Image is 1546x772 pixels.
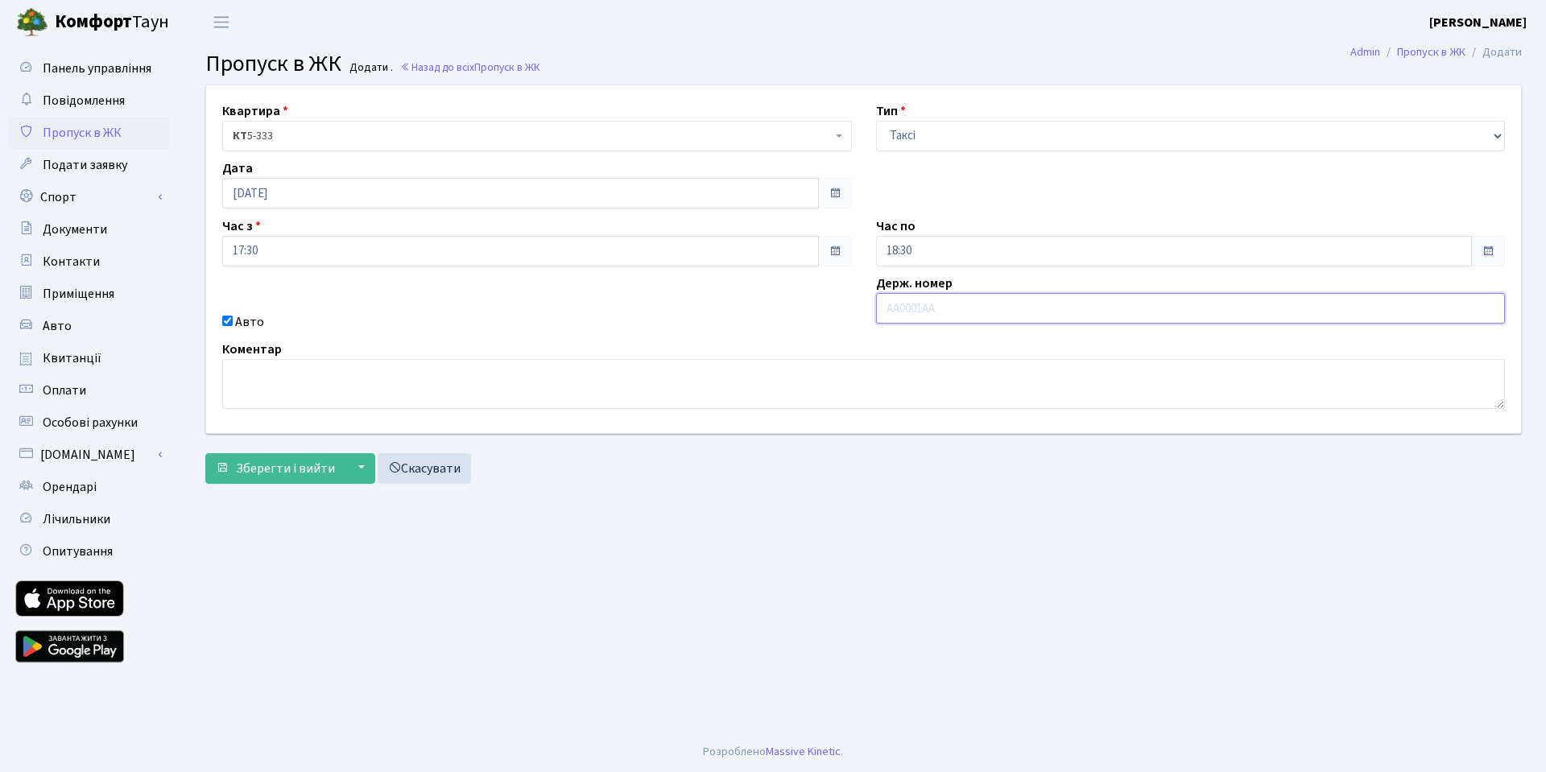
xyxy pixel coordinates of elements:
[43,92,125,109] span: Повідомлення
[55,9,169,36] span: Таун
[222,121,852,151] span: <b>КТ</b>&nbsp;&nbsp;&nbsp;&nbsp;5-333
[43,543,113,560] span: Опитування
[8,342,169,374] a: Квитанції
[55,9,132,35] b: Комфорт
[1429,13,1527,32] a: [PERSON_NAME]
[8,149,169,181] a: Подати заявку
[43,510,110,528] span: Лічильники
[43,382,86,399] span: Оплати
[8,503,169,535] a: Лічильники
[43,285,114,303] span: Приміщення
[474,60,540,75] span: Пропуск в ЖК
[201,9,242,35] button: Переключити навігацію
[43,253,100,270] span: Контакти
[876,101,906,121] label: Тип
[8,213,169,246] a: Документи
[222,159,253,178] label: Дата
[8,535,169,568] a: Опитування
[1429,14,1527,31] b: [PERSON_NAME]
[703,743,843,761] div: Розроблено .
[766,743,841,760] a: Massive Kinetic
[1397,43,1465,60] a: Пропуск в ЖК
[1326,35,1546,69] nav: breadcrumb
[8,407,169,439] a: Особові рахунки
[8,246,169,278] a: Контакти
[8,278,169,310] a: Приміщення
[222,101,288,121] label: Квартира
[222,340,282,359] label: Коментар
[400,60,540,75] a: Назад до всіхПропуск в ЖК
[8,310,169,342] a: Авто
[43,60,151,77] span: Панель управління
[235,312,264,332] label: Авто
[205,453,345,484] button: Зберегти і вийти
[43,221,107,238] span: Документи
[8,52,169,85] a: Панель управління
[222,217,261,236] label: Час з
[43,478,97,496] span: Орендарі
[8,471,169,503] a: Орендарі
[8,181,169,213] a: Спорт
[43,349,101,367] span: Квитанції
[876,293,1506,324] input: AA0001AA
[1350,43,1380,60] a: Admin
[233,128,247,144] b: КТ
[16,6,48,39] img: logo.png
[8,85,169,117] a: Повідомлення
[876,274,953,293] label: Держ. номер
[8,117,169,149] a: Пропуск в ЖК
[8,439,169,471] a: [DOMAIN_NAME]
[233,128,832,144] span: <b>КТ</b>&nbsp;&nbsp;&nbsp;&nbsp;5-333
[43,414,138,431] span: Особові рахунки
[346,61,393,75] small: Додати .
[43,124,122,142] span: Пропуск в ЖК
[205,47,341,80] span: Пропуск в ЖК
[8,374,169,407] a: Оплати
[236,460,335,477] span: Зберегти і вийти
[1465,43,1522,61] li: Додати
[43,317,72,335] span: Авто
[876,217,916,236] label: Час по
[43,156,127,174] span: Подати заявку
[378,453,471,484] a: Скасувати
